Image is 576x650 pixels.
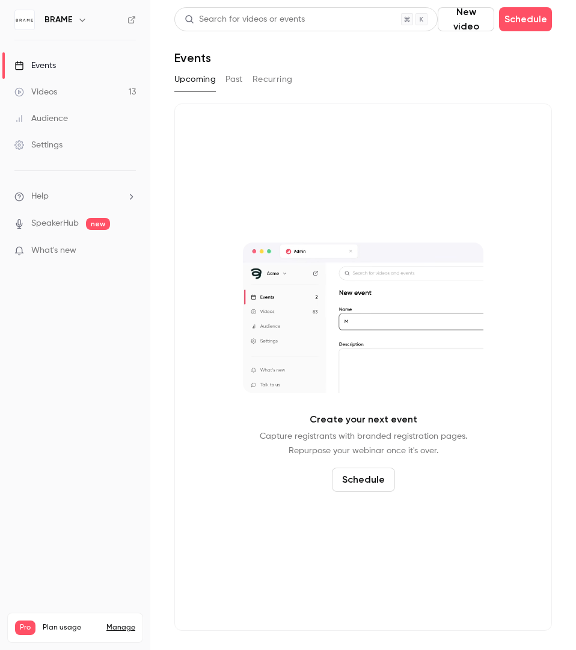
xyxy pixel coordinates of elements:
p: Create your next event [310,412,417,427]
p: Capture registrants with branded registration pages. Repurpose your webinar once it's over. [260,429,467,458]
span: Help [31,190,49,203]
button: Schedule [499,7,552,31]
button: Past [225,70,243,89]
div: Videos [14,86,57,98]
a: SpeakerHub [31,217,79,230]
span: What's new [31,244,76,257]
div: Search for videos or events [185,13,305,26]
h6: BRAME [44,14,73,26]
div: Audience [14,113,68,125]
button: New video [438,7,494,31]
span: new [86,218,110,230]
li: help-dropdown-opener [14,190,136,203]
img: BRAME [15,10,34,29]
div: Settings [14,139,63,151]
h1: Events [174,51,211,65]
button: Recurring [253,70,293,89]
iframe: Noticeable Trigger [121,246,136,256]
div: Events [14,60,56,72]
span: Plan usage [43,623,99,633]
a: Manage [106,623,135,633]
span: Pro [15,621,35,635]
button: Schedule [332,468,395,492]
button: Upcoming [174,70,216,89]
